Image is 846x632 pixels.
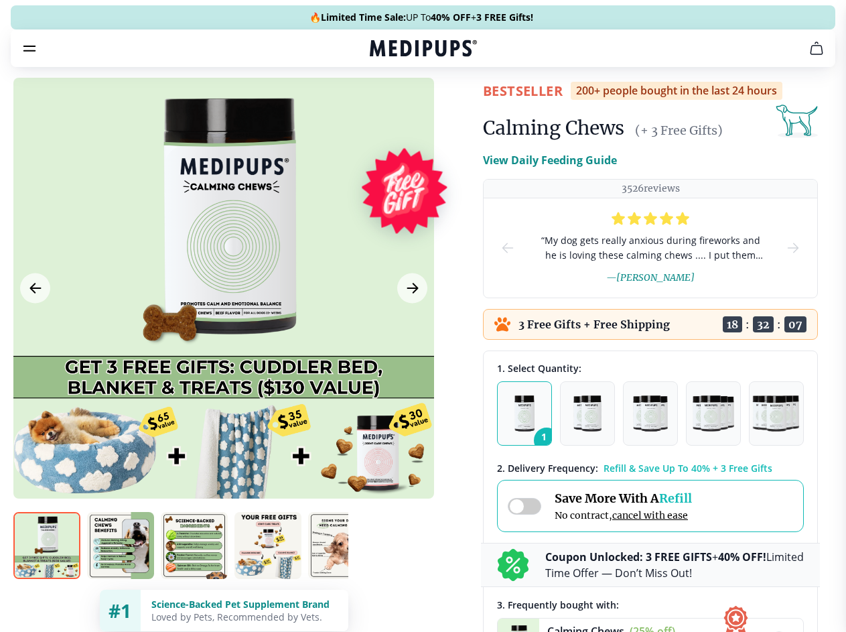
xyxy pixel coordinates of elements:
[370,38,477,61] a: Medipups
[723,316,742,332] span: 18
[573,395,602,432] img: Pack of 2 - Natural Dog Supplements
[537,233,764,263] span: “ My dog gets really anxious during fireworks and he is loving these calming chews .... I put the...
[309,11,533,24] span: 🔥 UP To +
[483,82,563,100] span: BestSeller
[800,32,833,64] button: cart
[497,462,598,475] span: 2 . Delivery Frequency:
[151,611,338,623] div: Loved by Pets, Recommended by Vets.
[622,182,680,195] p: 3526 reviews
[746,318,750,331] span: :
[308,512,375,579] img: Calming Chews | Natural Dog Supplements
[612,509,688,521] span: cancel with ease
[518,318,670,331] p: 3 Free Gifts + Free Shipping
[497,598,619,611] span: 3 . Frequently bought with:
[151,598,338,611] div: Science-Backed Pet Supplement Brand
[500,198,516,298] button: prev-slide
[483,116,624,140] h1: Calming Chews
[752,395,800,432] img: Pack of 5 - Natural Dog Supplements
[635,123,723,138] span: (+ 3 Free Gifts)
[109,598,131,623] span: #1
[606,271,695,283] span: — [PERSON_NAME]
[718,550,766,564] b: 40% OFF!
[777,318,781,331] span: :
[693,395,733,432] img: Pack of 4 - Natural Dog Supplements
[514,395,535,432] img: Pack of 1 - Natural Dog Supplements
[21,40,38,56] button: burger-menu
[555,509,692,521] span: No contract,
[633,395,668,432] img: Pack of 3 - Natural Dog Supplements
[20,273,50,304] button: Previous Image
[555,491,692,506] span: Save More With A
[497,381,552,446] button: 1
[87,512,154,579] img: Calming Chews | Natural Dog Supplements
[571,82,782,100] div: 200+ people bought in the last 24 hours
[497,362,804,375] div: 1. Select Quantity:
[785,198,801,298] button: next-slide
[397,273,427,304] button: Next Image
[545,549,804,581] p: + Limited Time Offer — Don’t Miss Out!
[753,316,774,332] span: 32
[604,462,772,475] span: Refill & Save Up To 40% + 3 Free Gifts
[545,550,712,564] b: Coupon Unlocked: 3 FREE GIFTS
[784,316,806,332] span: 07
[483,152,617,168] p: View Daily Feeding Guide
[534,428,559,453] span: 1
[659,491,692,506] span: Refill
[161,512,228,579] img: Calming Chews | Natural Dog Supplements
[13,512,80,579] img: Calming Chews | Natural Dog Supplements
[234,512,301,579] img: Calming Chews | Natural Dog Supplements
